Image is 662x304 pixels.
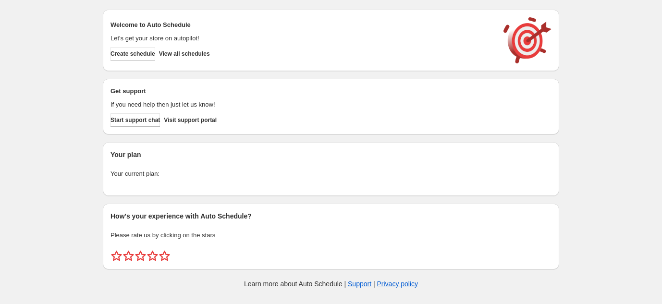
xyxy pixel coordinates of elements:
button: Create schedule [110,47,155,61]
a: Visit support portal [164,113,217,127]
a: Support [348,280,371,288]
button: View all schedules [159,47,210,61]
h2: Your plan [110,150,552,159]
span: View all schedules [159,50,210,58]
p: Learn more about Auto Schedule | | [244,279,418,289]
h2: Get support [110,86,494,96]
span: Create schedule [110,50,155,58]
h2: Welcome to Auto Schedule [110,20,494,30]
a: Start support chat [110,113,160,127]
h2: How's your experience with Auto Schedule? [110,211,552,221]
a: Privacy policy [377,280,418,288]
span: Start support chat [110,116,160,124]
p: Your current plan: [110,169,552,179]
p: Let's get your store on autopilot! [110,34,494,43]
span: Visit support portal [164,116,217,124]
p: Please rate us by clicking on the stars [110,231,552,240]
p: If you need help then just let us know! [110,100,494,109]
